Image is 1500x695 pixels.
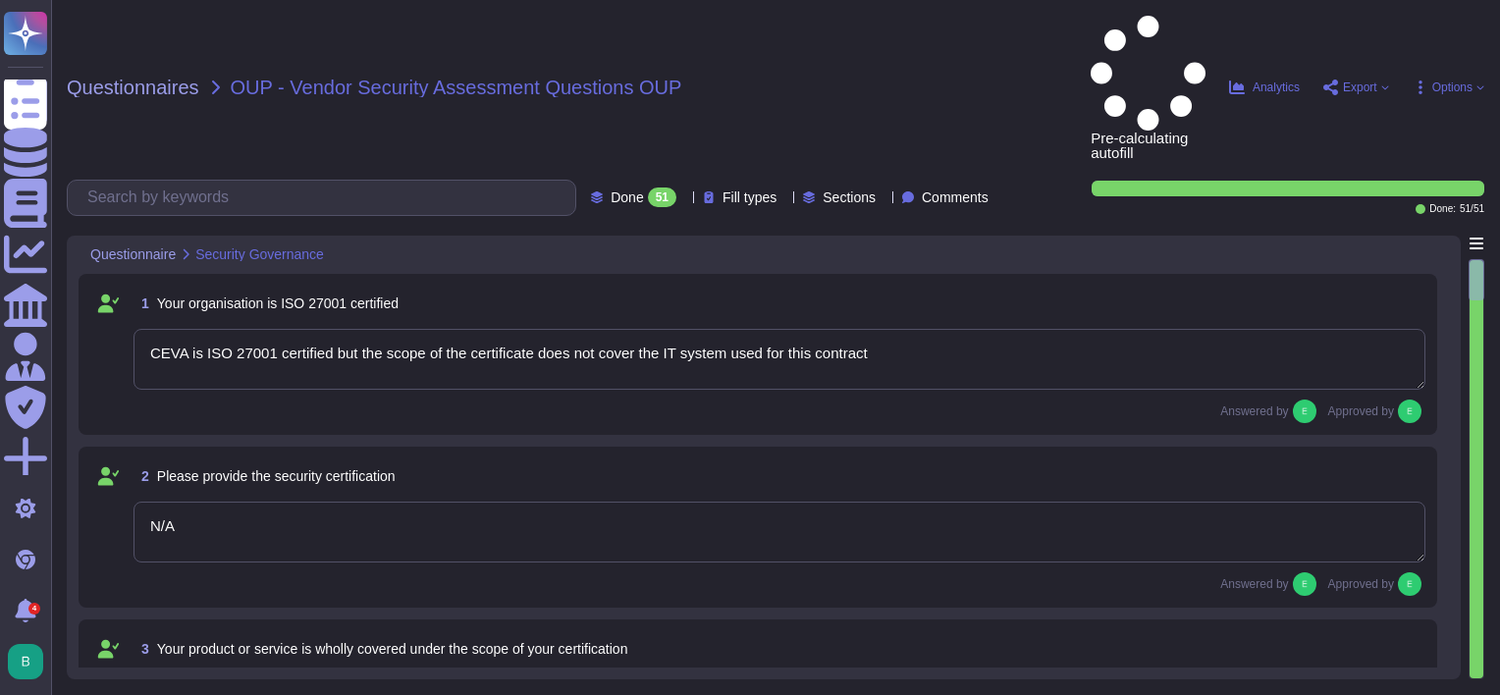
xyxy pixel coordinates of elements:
[1229,80,1300,95] button: Analytics
[134,469,149,483] span: 2
[1429,204,1456,214] span: Done:
[134,642,149,656] span: 3
[1091,16,1205,160] span: Pre-calculating autofill
[134,329,1425,390] textarea: CEVA is ISO 27001 certified but the scope of the certificate does not cover the IT system used fo...
[157,468,396,484] span: Please provide the security certification
[1220,578,1288,590] span: Answered by
[134,296,149,310] span: 1
[1398,572,1421,596] img: user
[823,190,876,204] span: Sections
[8,644,43,679] img: user
[611,190,643,204] span: Done
[231,78,682,97] span: OUP - Vendor Security Assessment Questions OUP
[4,640,57,683] button: user
[78,181,575,215] input: Search by keywords
[157,295,399,311] span: Your organisation is ISO 27001 certified
[1432,81,1473,93] span: Options
[723,190,777,204] span: Fill types
[67,78,199,97] span: Questionnaires
[1460,204,1484,214] span: 51 / 51
[1293,400,1316,423] img: user
[1293,572,1316,596] img: user
[1343,81,1377,93] span: Export
[1220,405,1288,417] span: Answered by
[1253,81,1300,93] span: Analytics
[28,603,40,615] div: 4
[157,641,628,657] span: Your product or service is wholly covered under the scope of your certification
[1328,578,1394,590] span: Approved by
[648,187,676,207] div: 51
[90,247,176,261] span: Questionnaire
[134,502,1425,562] textarea: N/A
[195,247,324,261] span: Security Governance
[922,190,989,204] span: Comments
[1398,400,1421,423] img: user
[1328,405,1394,417] span: Approved by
